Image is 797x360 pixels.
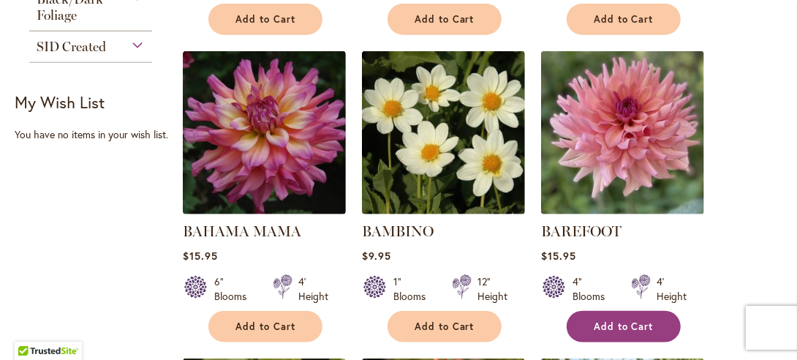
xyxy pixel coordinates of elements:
button: Add to Cart [567,311,681,342]
img: BAMBINO [362,51,525,214]
a: BAHAMA MAMA [183,222,301,240]
button: Add to Cart [208,4,322,35]
button: Add to Cart [567,4,681,35]
span: $15.95 [541,249,576,263]
a: Bahama Mama [183,203,346,217]
iframe: Launch Accessibility Center [11,308,52,349]
span: Add to Cart [235,320,295,333]
img: Bahama Mama [183,51,346,214]
button: Add to Cart [388,4,502,35]
div: 1" Blooms [393,274,434,304]
a: BAMBINO [362,203,525,217]
div: 4' Height [298,274,328,304]
span: Add to Cart [415,13,475,26]
span: Add to Cart [594,320,654,333]
a: BAMBINO [362,222,434,240]
div: 6" Blooms [214,274,255,304]
a: BAREFOOT [541,222,622,240]
div: 4' Height [657,274,687,304]
button: Add to Cart [208,311,322,342]
strong: My Wish List [15,91,105,113]
span: SID Created [37,39,106,55]
div: 4" Blooms [573,274,613,304]
button: Add to Cart [388,311,502,342]
div: You have no items in your wish list. [15,127,175,142]
div: 12" Height [477,274,507,304]
span: Add to Cart [594,13,654,26]
a: BAREFOOT [541,203,704,217]
span: $15.95 [183,249,218,263]
img: BAREFOOT [541,51,704,214]
span: $9.95 [362,249,391,263]
span: Add to Cart [415,320,475,333]
span: Add to Cart [235,13,295,26]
